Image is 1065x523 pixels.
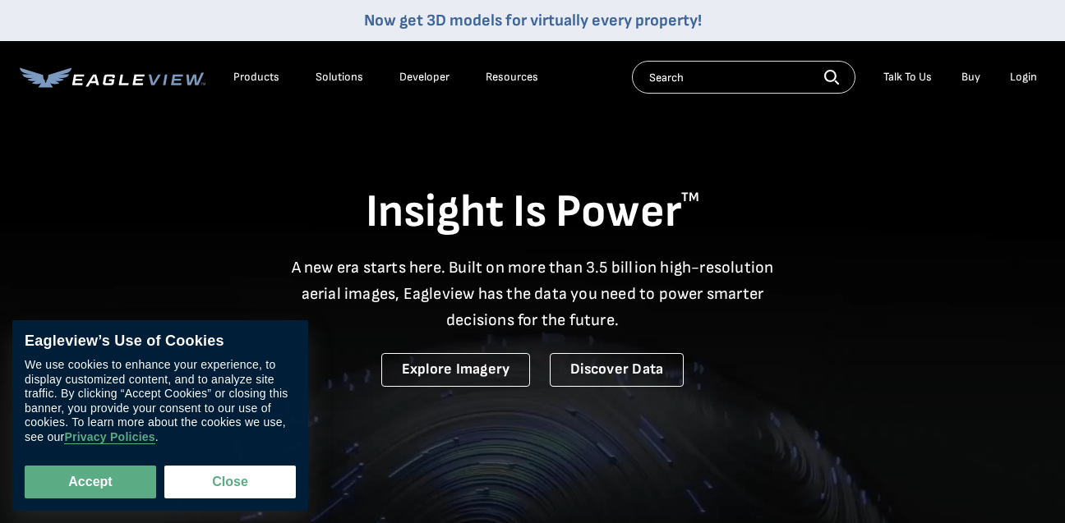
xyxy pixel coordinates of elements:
[233,70,279,85] div: Products
[381,353,531,387] a: Explore Imagery
[281,255,784,333] p: A new era starts here. Built on more than 3.5 billion high-resolution aerial images, Eagleview ha...
[316,70,363,85] div: Solutions
[1010,70,1037,85] div: Login
[25,359,296,445] div: We use cookies to enhance your experience, to display customized content, and to analyze site tra...
[164,466,296,498] button: Close
[632,61,855,94] input: Search
[364,11,702,30] a: Now get 3D models for virtually every property!
[64,431,154,445] a: Privacy Policies
[883,70,932,85] div: Talk To Us
[399,70,450,85] a: Developer
[961,70,980,85] a: Buy
[486,70,538,85] div: Resources
[550,353,684,387] a: Discover Data
[25,333,296,351] div: Eagleview’s Use of Cookies
[681,190,699,205] sup: TM
[25,466,156,498] button: Accept
[20,184,1045,241] h1: Insight Is Power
